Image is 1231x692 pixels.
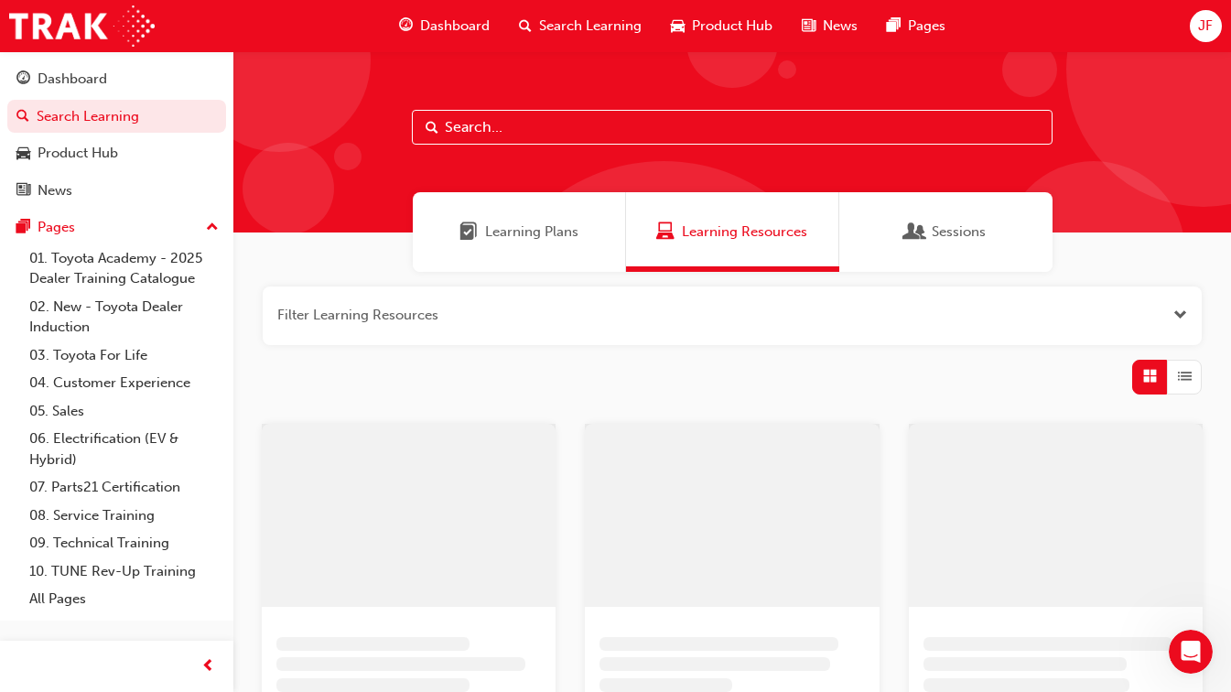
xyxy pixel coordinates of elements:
[38,217,75,238] div: Pages
[399,15,413,38] span: guage-icon
[420,16,490,37] span: Dashboard
[412,110,1053,145] input: Search...
[656,222,675,243] span: Learning Resources
[7,136,226,170] a: Product Hub
[519,15,532,38] span: search-icon
[504,7,656,45] a: search-iconSearch Learning
[22,397,226,426] a: 05. Sales
[413,192,626,272] a: Learning PlansLearning Plans
[839,192,1053,272] a: SessionsSessions
[22,473,226,502] a: 07. Parts21 Certification
[887,15,901,38] span: pages-icon
[872,7,960,45] a: pages-iconPages
[485,222,578,243] span: Learning Plans
[1178,366,1192,387] span: List
[906,222,924,243] span: Sessions
[22,369,226,397] a: 04. Customer Experience
[682,222,807,243] span: Learning Resources
[908,16,945,37] span: Pages
[22,293,226,341] a: 02. New - Toyota Dealer Induction
[539,16,642,37] span: Search Learning
[22,425,226,473] a: 06. Electrification (EV & Hybrid)
[1190,10,1222,42] button: JF
[22,585,226,613] a: All Pages
[38,180,72,201] div: News
[7,211,226,244] button: Pages
[22,502,226,530] a: 08. Service Training
[823,16,858,37] span: News
[656,7,787,45] a: car-iconProduct Hub
[802,15,815,38] span: news-icon
[7,62,226,96] a: Dashboard
[22,557,226,586] a: 10. TUNE Rev-Up Training
[1143,366,1157,387] span: Grid
[22,244,226,293] a: 01. Toyota Academy - 2025 Dealer Training Catalogue
[16,220,30,236] span: pages-icon
[626,192,839,272] a: Learning ResourcesLearning Resources
[692,16,772,37] span: Product Hub
[1173,305,1187,326] button: Open the filter
[16,71,30,88] span: guage-icon
[1169,630,1213,674] iframe: Intercom live chat
[459,222,478,243] span: Learning Plans
[201,655,215,678] span: prev-icon
[7,174,226,208] a: News
[206,216,219,240] span: up-icon
[38,69,107,90] div: Dashboard
[16,109,29,125] span: search-icon
[426,117,438,138] span: Search
[7,100,226,134] a: Search Learning
[384,7,504,45] a: guage-iconDashboard
[16,183,30,200] span: news-icon
[16,146,30,162] span: car-icon
[1198,16,1213,37] span: JF
[7,59,226,211] button: DashboardSearch LearningProduct HubNews
[787,7,872,45] a: news-iconNews
[932,222,986,243] span: Sessions
[38,143,118,164] div: Product Hub
[22,529,226,557] a: 09. Technical Training
[671,15,685,38] span: car-icon
[9,5,155,47] img: Trak
[22,341,226,370] a: 03. Toyota For Life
